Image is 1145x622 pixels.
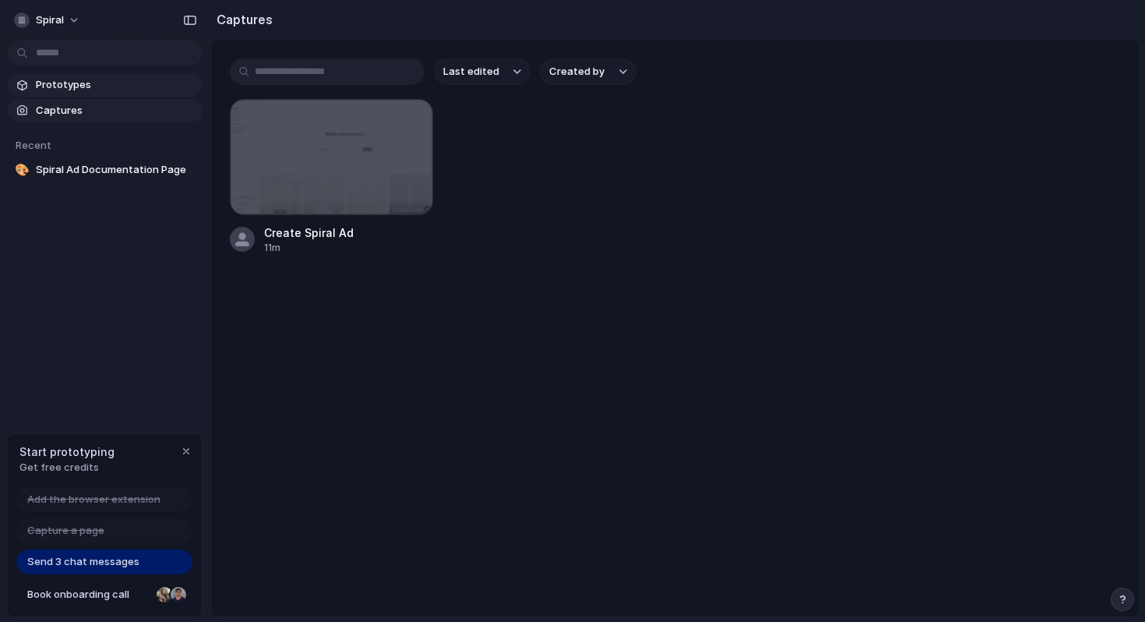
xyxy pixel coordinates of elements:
[540,58,636,85] button: Created by
[19,460,114,475] span: Get free credits
[27,587,150,603] span: Book onboarding call
[36,162,196,178] span: Spiral Ad Documentation Page
[36,77,196,93] span: Prototypes
[16,582,192,607] a: Book onboarding call
[36,103,196,118] span: Captures
[264,224,354,241] div: Create Spiral Ad
[27,554,139,570] span: Send 3 chat messages
[36,12,64,28] span: Spiral
[434,58,530,85] button: Last edited
[8,158,203,182] a: 🎨Spiral Ad Documentation Page
[169,585,188,604] div: Christian Iacullo
[443,64,499,80] span: Last edited
[16,139,51,151] span: Recent
[19,444,114,460] span: Start prototyping
[8,73,203,97] a: Prototypes
[210,10,273,29] h2: Captures
[8,8,88,33] button: Spiral
[264,241,354,255] div: 11m
[8,99,203,122] a: Captures
[27,523,104,539] span: Capture a page
[14,162,30,178] div: 🎨
[155,585,174,604] div: Nicole Kubica
[549,64,604,80] span: Created by
[27,492,160,507] span: Add the browser extension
